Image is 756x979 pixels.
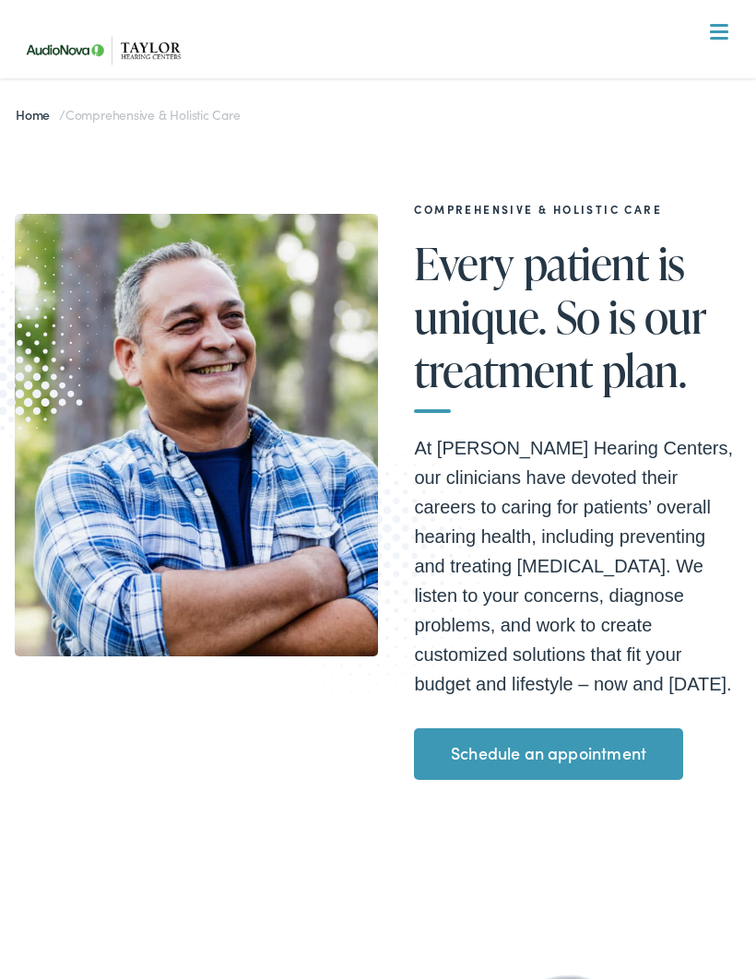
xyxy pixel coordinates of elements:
[414,346,593,395] span: treatment
[16,105,59,124] a: Home
[414,433,740,699] p: At [PERSON_NAME] Hearing Centers, our clinicians have devoted their careers to caring for patient...
[644,292,707,341] span: our
[602,346,687,395] span: plan.
[65,105,241,124] span: Comprehensive & Holistic Care
[414,203,740,216] h2: Comprehensive & Holistic Care
[524,239,650,288] span: patient
[414,292,547,341] span: unique.
[556,292,600,341] span: So
[29,74,740,131] a: What We Offer
[658,239,685,288] span: is
[414,239,514,288] span: Every
[16,105,241,124] span: /
[414,728,682,780] a: Schedule an appointment
[608,292,635,341] span: is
